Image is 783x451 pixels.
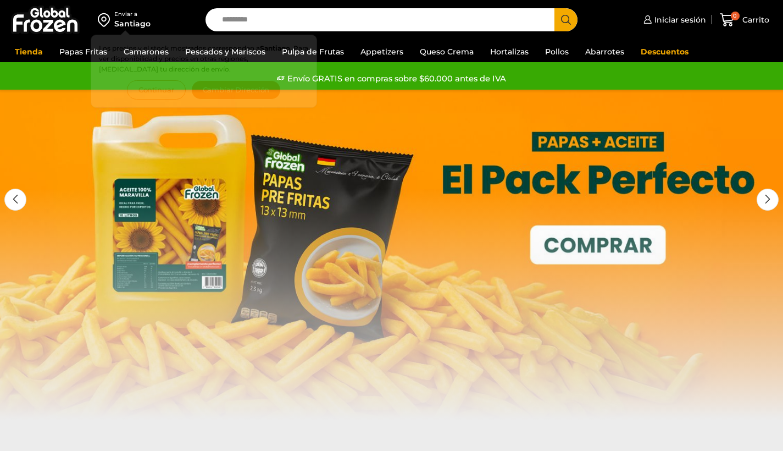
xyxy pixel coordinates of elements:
[414,41,479,62] a: Queso Crema
[9,41,48,62] a: Tienda
[260,44,290,52] strong: Santiago
[740,14,769,25] span: Carrito
[99,43,309,75] p: Los precios y el stock mostrados corresponden a . Para ver disponibilidad y precios en otras regi...
[652,14,706,25] span: Iniciar sesión
[355,41,409,62] a: Appetizers
[717,7,772,33] a: 0 Carrito
[635,41,694,62] a: Descuentos
[114,18,151,29] div: Santiago
[540,41,574,62] a: Pollos
[485,41,534,62] a: Hortalizas
[641,9,706,31] a: Iniciar sesión
[580,41,630,62] a: Abarrotes
[554,8,577,31] button: Search button
[54,41,113,62] a: Papas Fritas
[114,10,151,18] div: Enviar a
[98,10,114,29] img: address-field-icon.svg
[127,80,186,100] button: Continuar
[191,80,281,100] button: Cambiar Dirección
[731,12,740,20] span: 0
